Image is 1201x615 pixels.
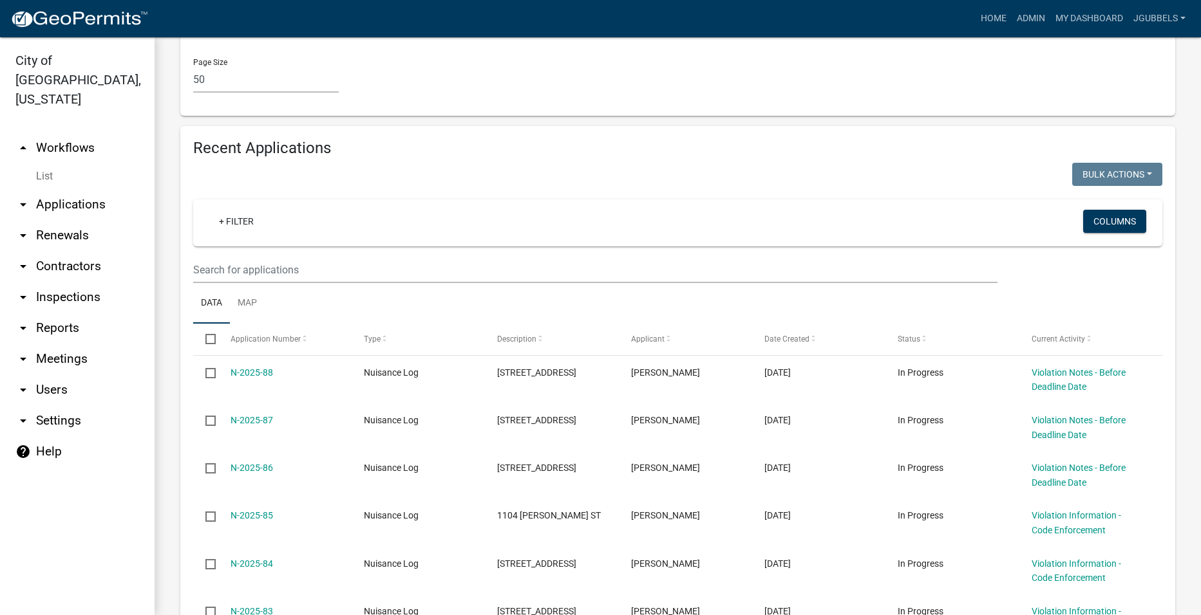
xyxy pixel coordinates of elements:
a: jgubbels [1128,6,1191,31]
span: 211 6TH ST [497,415,576,425]
datatable-header-cell: Select [193,324,218,354]
span: Application Number [231,335,301,344]
a: Home [976,6,1012,31]
span: Nuisance Log [364,415,419,425]
span: In Progress [898,463,943,473]
span: Jack Gubbels [631,510,700,520]
a: N-2025-86 [231,463,273,473]
span: Applicant [631,335,665,344]
span: 09/08/2025 [764,558,791,569]
a: Map [230,283,265,324]
span: 09/09/2025 [764,415,791,425]
span: 09/09/2025 [764,510,791,520]
span: In Progress [898,558,943,569]
a: Violation Notes - Before Deadline Date [1032,463,1126,488]
input: Search for applications [193,257,998,283]
span: Nuisance Log [364,463,419,473]
span: Current Activity [1032,335,1085,344]
i: arrow_drop_down [15,413,31,428]
i: arrow_drop_down [15,351,31,367]
a: + Filter [209,210,264,233]
span: Nuisance Log [364,510,419,520]
datatable-header-cell: Application Number [218,324,351,354]
span: Jack Gubbels [631,415,700,425]
a: Violation Notes - Before Deadline Date [1032,367,1126,392]
a: N-2025-87 [231,415,273,425]
span: Type [364,335,381,344]
i: arrow_drop_up [15,140,31,156]
span: Jack Gubbels [631,367,700,378]
button: Bulk Actions [1072,163,1162,186]
a: N-2025-84 [231,558,273,569]
datatable-header-cell: Date Created [752,324,885,354]
a: N-2025-85 [231,510,273,520]
span: 1007 2ND ST [497,558,576,569]
i: arrow_drop_down [15,197,31,212]
span: Jack Gubbels [631,558,700,569]
datatable-header-cell: Current Activity [1019,324,1153,354]
span: Date Created [764,335,809,344]
span: Nuisance Log [364,558,419,569]
button: Columns [1083,210,1146,233]
span: Status [898,335,920,344]
span: Nuisance Log [364,367,419,378]
span: 602 9TH ST [497,367,576,378]
a: N-2025-88 [231,367,273,378]
span: In Progress [898,415,943,425]
a: Violation Notes - Before Deadline Date [1032,415,1126,440]
span: 09/15/2025 [764,367,791,378]
span: 09/09/2025 [764,463,791,473]
datatable-header-cell: Status [885,324,1019,354]
a: Violation Information - Code Enforcement [1032,558,1121,583]
a: My Dashboard [1050,6,1128,31]
datatable-header-cell: Applicant [619,324,752,354]
a: Violation Information - Code Enforcement [1032,510,1121,535]
i: arrow_drop_down [15,228,31,243]
i: arrow_drop_down [15,382,31,398]
span: Jack Gubbels [631,463,700,473]
i: help [15,444,31,459]
a: Data [193,283,230,324]
a: Admin [1012,6,1050,31]
datatable-header-cell: Description [485,324,618,354]
span: Description [497,335,536,344]
i: arrow_drop_down [15,289,31,305]
span: In Progress [898,510,943,520]
span: 203 6TH ST [497,463,576,473]
h4: Recent Applications [193,139,1162,158]
i: arrow_drop_down [15,259,31,274]
i: arrow_drop_down [15,320,31,336]
datatable-header-cell: Type [352,324,485,354]
span: In Progress [898,367,943,378]
span: 1104 DURANT ST [497,510,601,520]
